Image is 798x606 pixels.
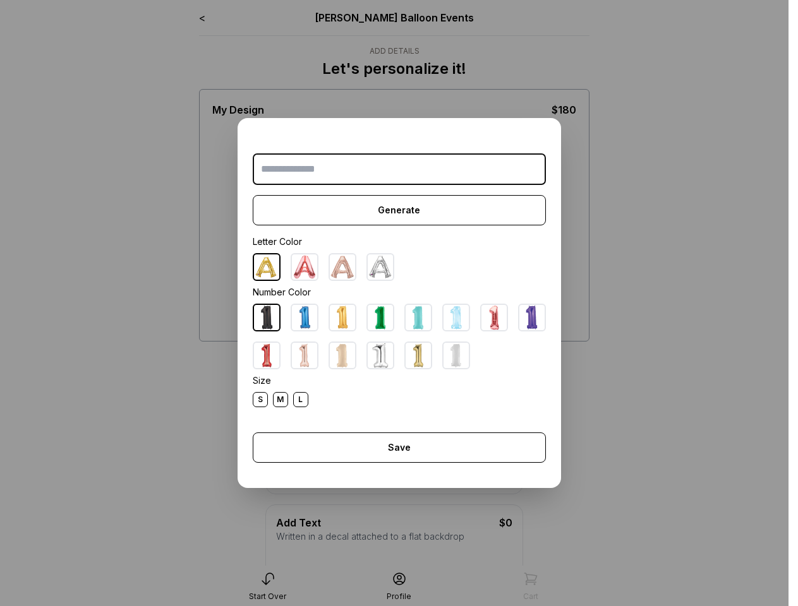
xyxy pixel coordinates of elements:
[253,286,546,299] div: Number Color
[273,392,288,407] div: M
[253,374,546,387] div: Size
[253,392,268,407] div: S
[293,392,308,407] div: L
[253,432,546,463] div: Save
[253,195,546,225] div: Generate
[253,235,546,248] div: Letter Color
